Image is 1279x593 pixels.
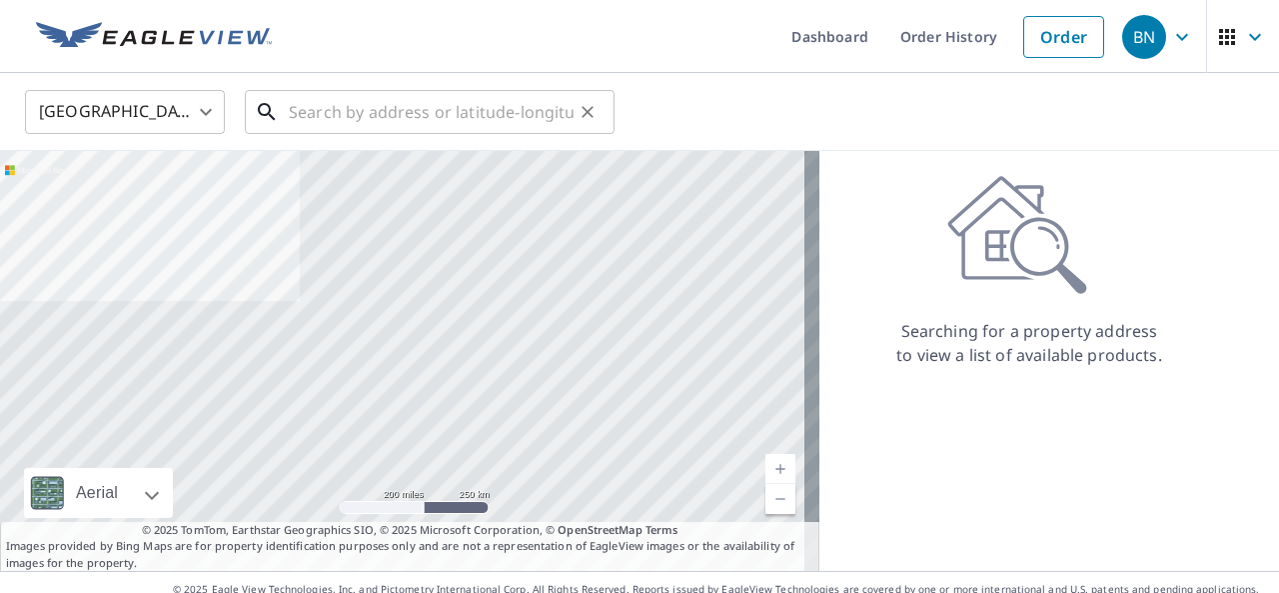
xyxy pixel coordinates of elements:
a: Terms [645,522,678,537]
div: Aerial [24,468,173,518]
a: Current Level 5, Zoom Out [765,484,795,514]
img: EV Logo [36,22,272,52]
p: Searching for a property address to view a list of available products. [895,319,1163,367]
div: BN [1122,15,1166,59]
a: OpenStreetMap [558,522,641,537]
div: [GEOGRAPHIC_DATA] [25,84,225,140]
button: Clear [574,98,602,126]
a: Current Level 5, Zoom In [765,454,795,484]
span: © 2025 TomTom, Earthstar Geographics SIO, © 2025 Microsoft Corporation, © [142,522,678,539]
div: Aerial [70,468,124,518]
input: Search by address or latitude-longitude [289,84,574,140]
a: Order [1023,16,1104,58]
